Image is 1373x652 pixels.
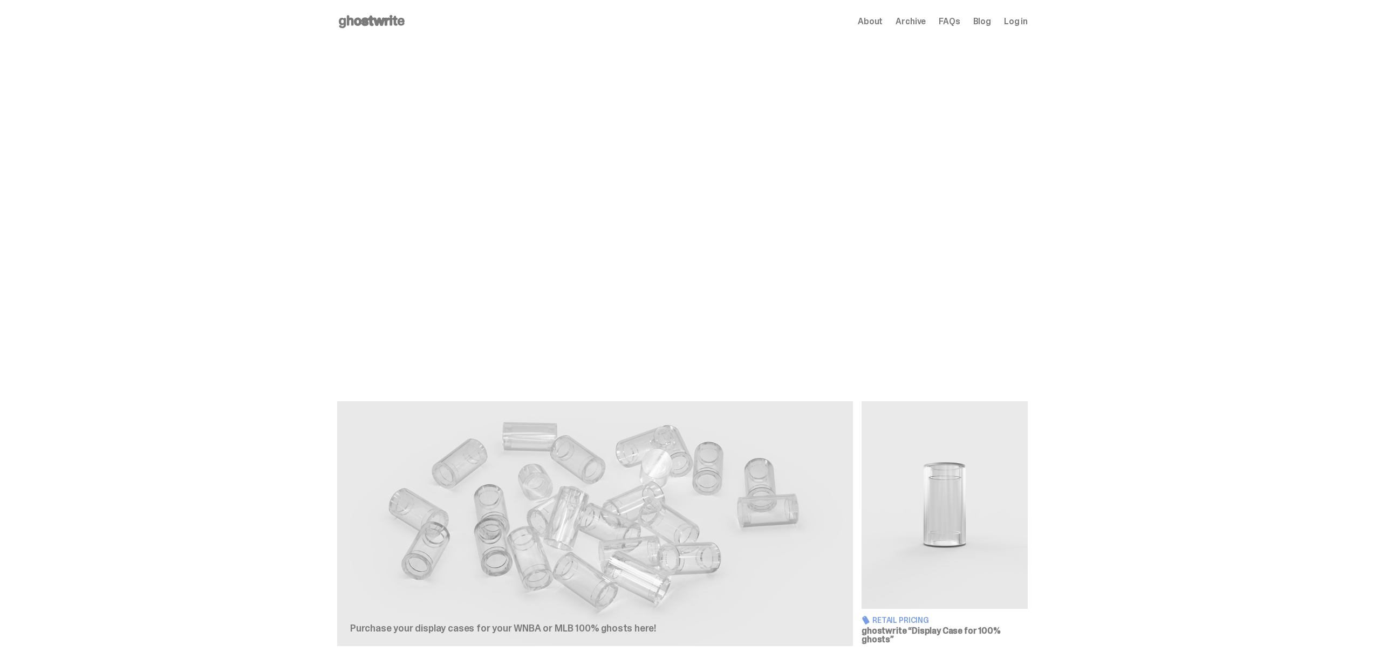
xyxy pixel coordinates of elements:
[1004,17,1028,26] a: Log in
[862,401,1028,646] a: Display Case for 100% ghosts Retail Pricing
[862,401,1028,609] img: Display Case for 100% ghosts
[973,17,991,26] a: Blog
[337,297,618,326] p: This was the first ghostwrite x MLB blind box ever created. The first MLB rookie ghosts. The firs...
[872,616,929,624] span: Retail Pricing
[350,623,695,633] p: Purchase your display cases for your WNBA or MLB 100% ghosts here!
[862,627,1028,644] h3: ghostwrite “Display Case for 100% ghosts”
[350,247,386,256] span: Archived
[858,17,883,26] a: About
[939,17,960,26] a: FAQs
[896,17,926,26] a: Archive
[337,266,618,292] h2: MLB "Game Face"
[337,343,432,367] a: View the Recap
